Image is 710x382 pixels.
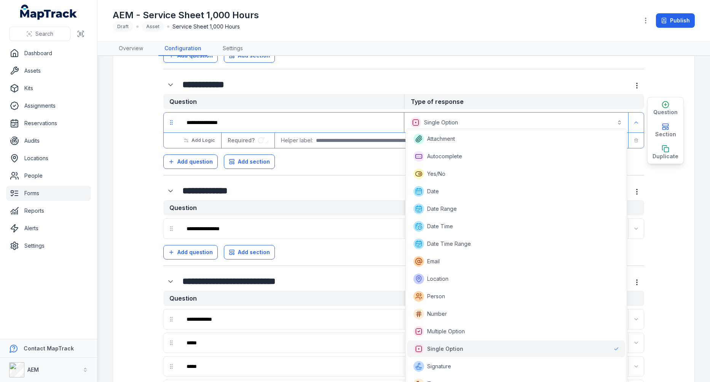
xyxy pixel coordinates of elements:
span: Helper label: [281,137,313,144]
span: Signature [427,363,451,370]
span: Location [427,275,448,283]
button: Duplicate [648,142,683,164]
span: Section [655,131,676,138]
span: Date Time [427,223,453,230]
span: Required? [228,137,258,143]
span: Add Logic [191,137,215,143]
span: Duplicate [653,153,678,160]
input: :r8e:-form-item-label [258,137,268,143]
button: Question [648,97,683,119]
span: Single Option [427,345,463,353]
span: Attachment [427,135,455,143]
span: Autocomplete [427,153,462,160]
span: Question [653,108,678,116]
span: Multiple Option [427,328,465,335]
span: Number [427,310,447,318]
span: Date Time Range [427,240,471,248]
span: Person [427,293,445,300]
button: Single Option [406,114,627,131]
button: Section [648,119,683,142]
span: Yes/No [427,170,445,178]
button: Add Logic [179,134,220,147]
span: Email [427,258,440,265]
span: Date Range [427,205,457,213]
span: Date [427,188,439,195]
